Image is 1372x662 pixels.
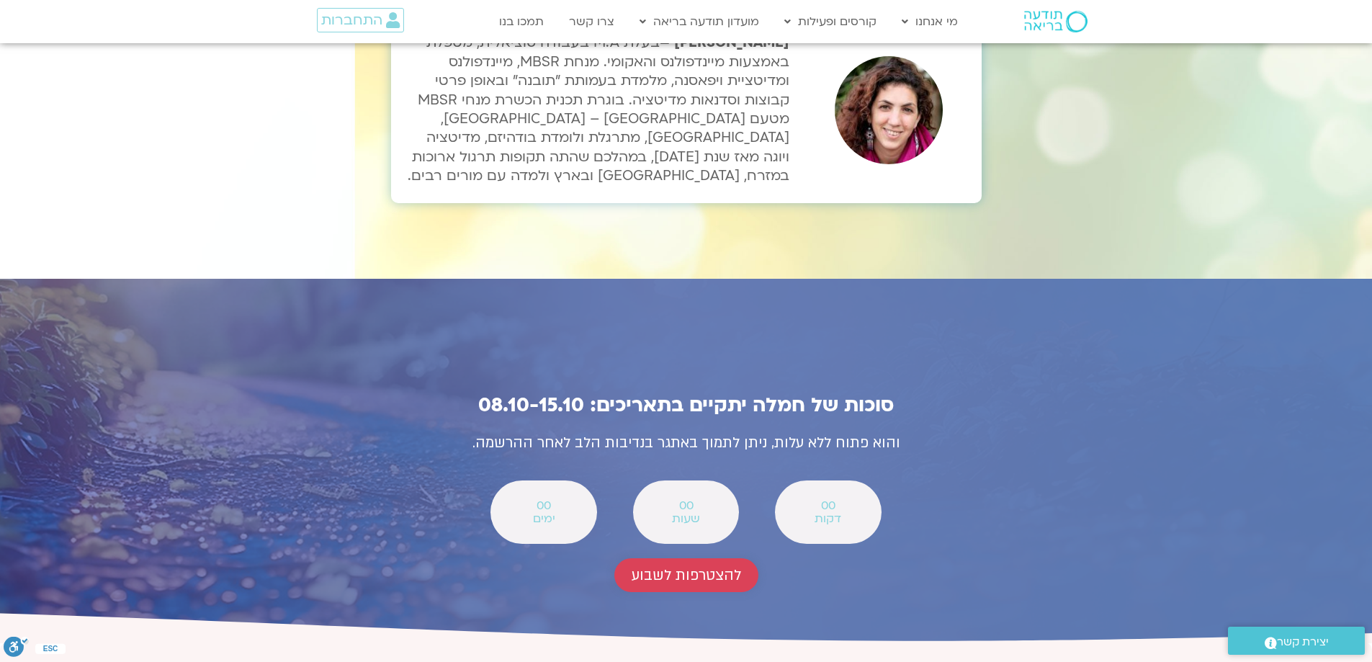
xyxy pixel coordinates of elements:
[492,8,551,35] a: תמכו בנו
[321,12,382,28] span: התחברות
[652,512,720,525] span: שעות
[632,567,741,583] span: להצטרפות לשבוע
[369,394,1003,416] h2: סוכות של חמלה יתקיים בתאריכים: 08.10-15.10
[509,512,578,525] span: ימים
[369,431,1003,456] p: והוא פתוח ללא עלות, ניתן לתמוך באתגר בנדיבות הלב לאחר ההרשמה.
[652,499,720,512] span: 00
[794,512,862,525] span: דקות
[562,8,622,35] a: צרו קשר
[614,558,758,592] a: להצטרפות לשבוע
[1024,11,1088,32] img: תודעה בריאה
[777,8,884,35] a: קורסים ופעילות
[1277,632,1329,652] span: יצירת קשר
[632,8,766,35] a: מועדון תודעה בריאה
[1228,627,1365,655] a: יצירת קשר
[794,499,862,512] span: 00
[398,33,790,185] p: בעלת M.A בעבודה סוציאלית, מטפלת באמצעות מיינדפולנס והאקומי. מנחת MBSR, מיינדפולנס ומדיטציית ויפאס...
[895,8,965,35] a: מי אנחנו
[317,8,404,32] a: התחברות
[509,499,578,512] span: 00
